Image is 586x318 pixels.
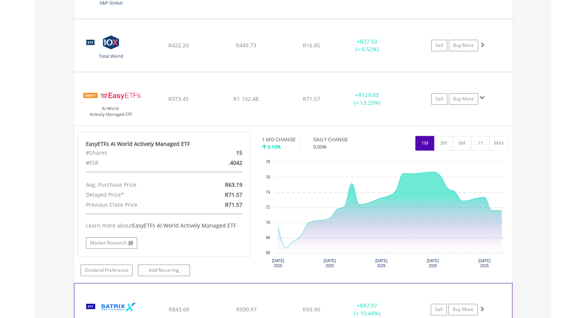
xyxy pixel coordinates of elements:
a: Sell [431,304,447,315]
div: .4042 [192,158,248,168]
button: 1Y [471,136,490,151]
span: R16.85 [303,42,320,49]
span: R71.57 [225,201,242,208]
text: 66 [266,251,270,255]
a: Sell [431,93,447,105]
div: #FSR [80,158,192,168]
span: R63.19 [225,181,242,188]
a: Buy More [449,93,478,105]
a: Dividend Preference [81,264,133,276]
text: 72 [266,205,270,209]
text: [DATE] 2025 [478,259,490,268]
img: TFSA.EASYAI.png [78,82,144,123]
div: Avg. Purchase Price [80,180,192,190]
div: 1 MO CHANGE [262,136,296,143]
div: Previous Close Price [80,200,192,210]
span: R422.20 [168,42,189,49]
span: EasyETFs AI World Actively Managed ETF [132,222,236,229]
div: Chart. Highcharts interactive chart. [262,158,509,273]
span: R87.97 [360,302,377,309]
a: Market Research [86,237,137,249]
span: 3.10% [267,143,281,150]
a: Buy More [449,40,478,51]
a: Sell [431,40,447,51]
text: 70 [266,221,270,225]
span: R449.73 [236,42,256,49]
img: TFSA.GLOBAL.png [78,29,144,70]
div: Learn more about [86,222,242,229]
button: MAX [489,136,508,151]
a: Buy More [448,304,478,315]
div: + (+ 6.52%) [338,38,396,53]
div: #Shares [80,148,192,158]
div: Delayed Price* [80,190,192,200]
span: R129.03 [358,91,379,99]
div: DAILY CHANGE [313,136,375,143]
text: 78 [266,160,270,164]
text: [DATE] 2025 [426,259,439,268]
span: R71.57 [225,191,242,198]
text: [DATE] 2025 [324,259,336,268]
div: + (+ 13.25%) [338,91,396,107]
span: 0.00% [313,143,327,150]
text: 76 [266,175,270,179]
svg: Interactive chart [262,158,508,273]
div: EasyETFs AI World Actively Managed ETF [86,140,242,148]
span: R93.90 [303,306,320,313]
text: 74 [266,190,270,194]
span: R27.53 [360,38,377,45]
span: R71.57 [303,95,320,102]
button: 6M [452,136,471,151]
span: R973.45 [168,95,189,102]
text: [DATE] 2025 [375,259,388,268]
text: [DATE] 2025 [272,259,284,268]
div: + (+ 10.44%) [338,302,396,317]
button: 1M [415,136,434,151]
span: R930.97 [236,306,256,313]
a: Add Recurring [138,264,190,276]
button: 3M [434,136,453,151]
span: R843.00 [168,306,189,313]
text: 68 [266,236,270,240]
span: R1 102.48 [233,95,259,102]
div: 15 [192,148,248,158]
